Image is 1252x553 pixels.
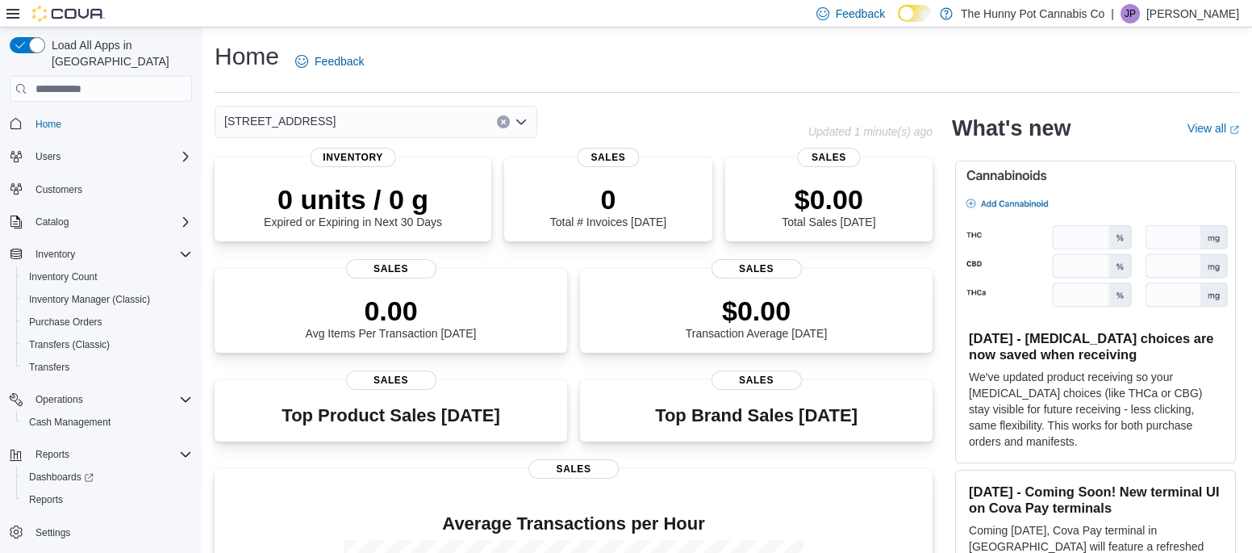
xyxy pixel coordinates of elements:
[898,5,932,22] input: Dark Mode
[227,514,920,534] h4: Average Transactions per Hour
[29,147,67,166] button: Users
[29,212,192,232] span: Catalog
[3,243,198,266] button: Inventory
[29,316,102,329] span: Purchase Orders
[29,147,192,166] span: Users
[712,371,802,390] span: Sales
[16,356,198,379] button: Transfers
[3,111,198,135] button: Home
[224,111,336,131] span: [STREET_ADDRESS]
[16,466,198,488] a: Dashboards
[23,490,192,509] span: Reports
[35,526,70,539] span: Settings
[35,118,61,131] span: Home
[836,6,885,22] span: Feedback
[3,388,198,411] button: Operations
[35,216,69,228] span: Catalog
[35,393,83,406] span: Operations
[29,245,81,264] button: Inventory
[32,6,105,22] img: Cova
[969,484,1222,516] h3: [DATE] - Coming Soon! New terminal UI on Cova Pay terminals
[23,358,76,377] a: Transfers
[3,443,198,466] button: Reports
[23,467,100,487] a: Dashboards
[1121,4,1140,23] div: Jason Polizzi
[29,115,68,134] a: Home
[3,178,198,201] button: Customers
[29,416,111,429] span: Cash Management
[969,330,1222,362] h3: [DATE] - [MEDICAL_DATA] choices are now saved when receiving
[23,413,117,432] a: Cash Management
[23,467,192,487] span: Dashboards
[23,358,192,377] span: Transfers
[306,295,477,327] p: 0.00
[782,183,875,228] div: Total Sales [DATE]
[29,522,192,543] span: Settings
[1111,4,1114,23] p: |
[29,471,94,484] span: Dashboards
[23,312,192,332] span: Purchase Orders
[23,335,116,354] a: Transfers (Classic)
[528,459,619,479] span: Sales
[29,179,192,199] span: Customers
[215,40,279,73] h1: Home
[29,390,90,409] button: Operations
[35,448,69,461] span: Reports
[282,406,499,425] h3: Top Product Sales [DATE]
[3,521,198,544] button: Settings
[16,288,198,311] button: Inventory Manager (Classic)
[29,390,192,409] span: Operations
[686,295,828,327] p: $0.00
[1229,125,1239,135] svg: External link
[29,212,75,232] button: Catalog
[961,4,1104,23] p: The Hunny Pot Cannabis Co
[315,53,364,69] span: Feedback
[346,259,436,279] span: Sales
[712,259,802,279] span: Sales
[29,523,77,543] a: Settings
[306,295,477,340] div: Avg Items Per Transaction [DATE]
[515,115,528,128] button: Open list of options
[23,267,104,287] a: Inventory Count
[35,183,82,196] span: Customers
[29,445,76,464] button: Reports
[798,148,860,167] span: Sales
[550,183,666,228] div: Total # Invoices [DATE]
[952,115,1070,141] h2: What's new
[3,211,198,233] button: Catalog
[1187,122,1239,135] a: View allExternal link
[23,490,69,509] a: Reports
[969,369,1222,450] p: We've updated product receiving so your [MEDICAL_DATA] choices (like THCa or CBG) stay visible fo...
[655,406,858,425] h3: Top Brand Sales [DATE]
[29,270,98,283] span: Inventory Count
[23,413,192,432] span: Cash Management
[29,493,63,506] span: Reports
[23,290,156,309] a: Inventory Manager (Classic)
[577,148,639,167] span: Sales
[16,488,198,511] button: Reports
[29,338,110,351] span: Transfers (Classic)
[29,180,89,199] a: Customers
[29,293,150,306] span: Inventory Manager (Classic)
[23,335,192,354] span: Transfers (Classic)
[686,295,828,340] div: Transaction Average [DATE]
[310,148,396,167] span: Inventory
[289,45,370,78] a: Feedback
[16,411,198,434] button: Cash Management
[3,145,198,168] button: Users
[346,371,436,390] span: Sales
[808,125,933,138] p: Updated 1 minute(s) ago
[23,312,109,332] a: Purchase Orders
[898,22,899,23] span: Dark Mode
[16,311,198,333] button: Purchase Orders
[1125,4,1136,23] span: JP
[35,150,61,163] span: Users
[1146,4,1239,23] p: [PERSON_NAME]
[35,248,75,261] span: Inventory
[29,113,192,133] span: Home
[782,183,875,216] p: $0.00
[29,361,69,374] span: Transfers
[550,183,666,216] p: 0
[16,266,198,288] button: Inventory Count
[264,183,442,216] p: 0 units / 0 g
